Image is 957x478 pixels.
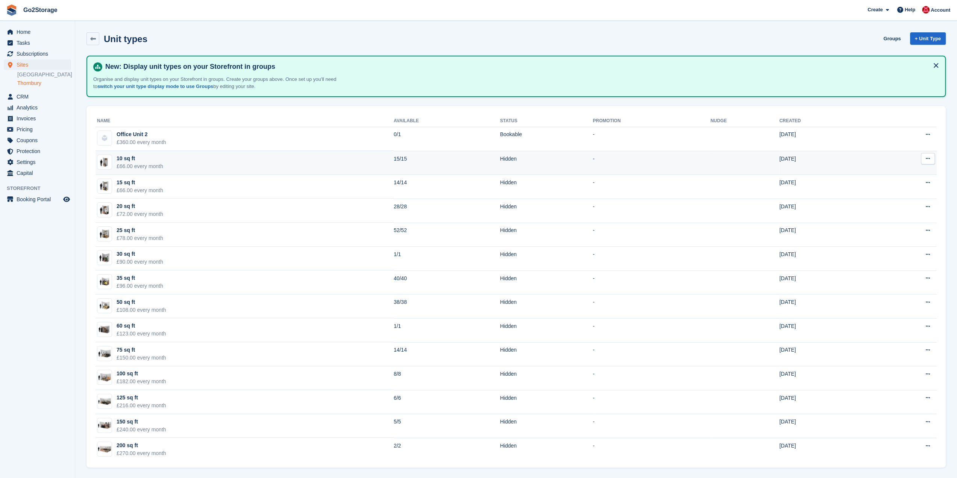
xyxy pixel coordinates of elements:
a: menu [4,59,71,70]
img: 150-sqft-unit.jpg [97,420,112,431]
td: 14/14 [394,342,500,366]
td: [DATE] [779,414,870,438]
a: + Unit Type [910,32,946,45]
img: 30-sqft-unit.jpg [97,252,112,263]
span: Account [931,6,950,14]
td: 0/1 [394,127,500,151]
td: [DATE] [779,438,870,461]
img: 10-sqft-unit.jpg [97,157,112,168]
div: £108.00 every month [117,306,166,314]
td: - [593,366,710,390]
a: menu [4,38,71,48]
td: Hidden [500,294,593,319]
span: Home [17,27,62,37]
a: menu [4,49,71,59]
td: Hidden [500,366,593,390]
td: Bookable [500,127,593,151]
td: Hidden [500,414,593,438]
div: £240.00 every month [117,426,166,434]
td: [DATE] [779,151,870,175]
span: CRM [17,91,62,102]
div: 100 sq ft [117,370,166,378]
td: - [593,223,710,247]
span: Tasks [17,38,62,48]
div: £123.00 every month [117,330,166,338]
td: Hidden [500,270,593,294]
img: stora-icon-8386f47178a22dfd0bd8f6a31ec36ba5ce8667c1dd55bd0f319d3a0aa187defe.svg [6,5,17,16]
td: 2/2 [394,438,500,461]
td: - [593,247,710,271]
td: 40/40 [394,270,500,294]
th: Status [500,115,593,127]
td: 8/8 [394,366,500,390]
span: Storefront [7,185,75,192]
div: Office Unit 2 [117,131,166,138]
div: £78.00 every month [117,234,163,242]
div: 200 sq ft [117,442,166,449]
div: 35 sq ft [117,274,163,282]
span: Protection [17,146,62,156]
td: Hidden [500,438,593,461]
div: 150 sq ft [117,418,166,426]
th: Nudge [710,115,779,127]
td: [DATE] [779,270,870,294]
div: £216.00 every month [117,402,166,410]
td: [DATE] [779,127,870,151]
img: 125-sqft-unit.jpg [97,396,112,407]
td: - [593,438,710,461]
span: Coupons [17,135,62,146]
td: 14/14 [394,175,500,199]
td: Hidden [500,151,593,175]
td: [DATE] [779,390,870,414]
a: Go2Storage [20,4,61,16]
div: 15 sq ft [117,179,163,187]
td: 1/1 [394,318,500,342]
img: blank-unit-type-icon-ffbac7b88ba66c5e286b0e438baccc4b9c83835d4c34f86887a83fc20ec27e7b.svg [97,131,112,145]
div: 60 sq ft [117,322,166,330]
div: £66.00 every month [117,187,163,194]
a: menu [4,113,71,124]
span: Pricing [17,124,62,135]
a: menu [4,146,71,156]
a: menu [4,102,71,113]
td: Hidden [500,390,593,414]
span: Sites [17,59,62,70]
th: Promotion [593,115,710,127]
td: Hidden [500,175,593,199]
td: 1/1 [394,247,500,271]
td: - [593,270,710,294]
td: Hidden [500,223,593,247]
div: £96.00 every month [117,282,163,290]
td: [DATE] [779,366,870,390]
td: Hidden [500,318,593,342]
a: menu [4,194,71,205]
a: menu [4,157,71,167]
div: 125 sq ft [117,394,166,402]
div: £90.00 every month [117,258,163,266]
td: - [593,199,710,223]
img: 15-sqft-unit.jpg [97,181,112,191]
a: switch your unit type display mode to use Groups [97,83,213,89]
td: [DATE] [779,199,870,223]
td: 5/5 [394,414,500,438]
td: [DATE] [779,318,870,342]
img: James Pearson [922,6,930,14]
td: 28/28 [394,199,500,223]
a: Thornbury [17,80,71,87]
span: Invoices [17,113,62,124]
h2: Unit types [104,34,147,44]
span: Analytics [17,102,62,113]
span: Settings [17,157,62,167]
a: menu [4,91,71,102]
td: 52/52 [394,223,500,247]
a: menu [4,27,71,37]
td: - [593,294,710,319]
a: menu [4,135,71,146]
span: Help [905,6,915,14]
img: 20-sqft-unit.jpg [97,205,112,215]
span: Capital [17,168,62,178]
a: Preview store [62,195,71,204]
div: £150.00 every month [117,354,166,362]
h4: New: Display unit types on your Storefront in groups [102,62,939,71]
span: Booking Portal [17,194,62,205]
